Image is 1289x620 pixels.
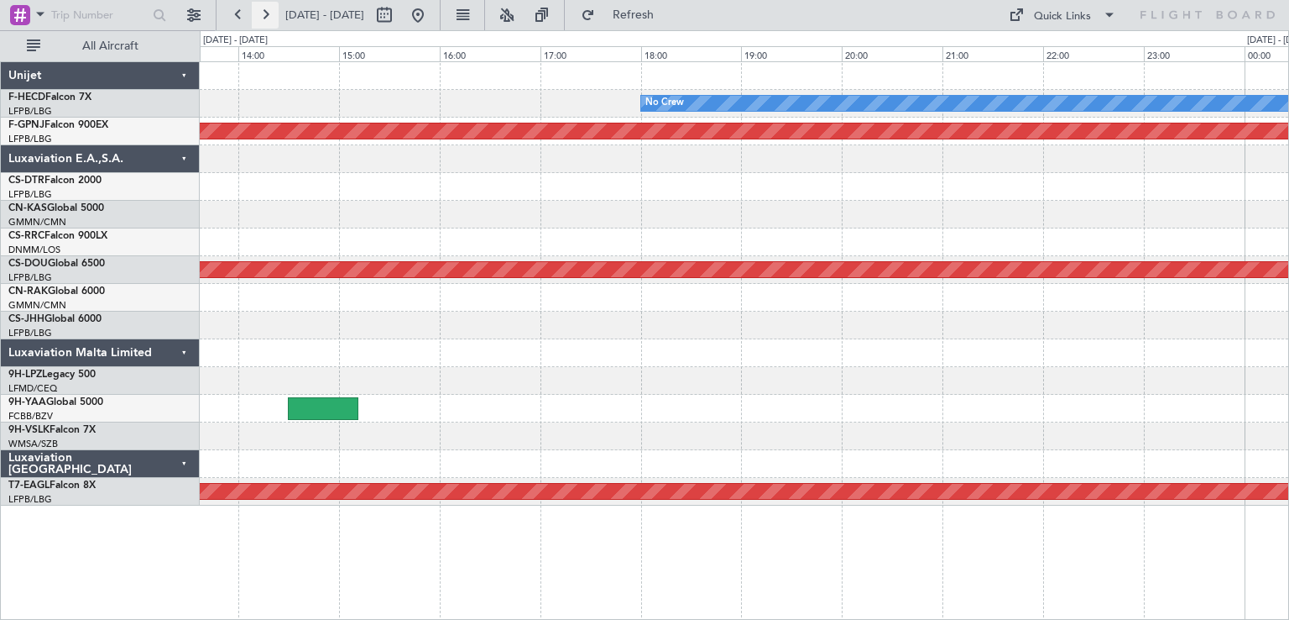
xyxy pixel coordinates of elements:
[540,46,641,61] div: 17:00
[8,216,66,229] a: GMMN/CMN
[8,120,44,130] span: F-GPNJ
[8,92,91,102] a: F-HECDFalcon 7X
[8,286,105,297] a: CN-RAKGlobal 6000
[8,438,58,450] a: WMSA/SZB
[8,92,45,102] span: F-HECD
[8,133,52,145] a: LFPB/LBG
[8,327,52,339] a: LFPB/LBG
[203,34,268,48] div: [DATE] - [DATE]
[8,481,96,491] a: T7-EAGLFalcon 8X
[1144,46,1245,61] div: 23:00
[8,176,44,186] span: CS-DTR
[645,91,684,116] div: No Crew
[8,397,46,407] span: 9H-YAA
[8,203,104,213] a: CN-KASGlobal 5000
[8,382,57,395] a: LFMD/CEQ
[8,188,52,201] a: LFPB/LBG
[8,105,52,118] a: LFPB/LBG
[8,271,52,284] a: LFPB/LBG
[8,244,60,256] a: DNMM/LOS
[573,2,674,29] button: Refresh
[285,8,364,23] span: [DATE] - [DATE]
[942,46,1043,61] div: 21:00
[339,46,440,61] div: 15:00
[641,46,742,61] div: 18:00
[8,493,52,506] a: LFPB/LBG
[44,40,177,52] span: All Aircraft
[8,370,96,380] a: 9H-LPZLegacy 500
[8,425,50,435] span: 9H-VSLK
[842,46,942,61] div: 20:00
[8,410,53,423] a: FCBB/BZV
[8,259,48,269] span: CS-DOU
[8,259,105,269] a: CS-DOUGlobal 6500
[8,176,102,186] a: CS-DTRFalcon 2000
[8,425,96,435] a: 9H-VSLKFalcon 7X
[8,120,108,130] a: F-GPNJFalcon 900EX
[18,33,182,60] button: All Aircraft
[8,314,102,324] a: CS-JHHGlobal 6000
[8,299,66,312] a: GMMN/CMN
[8,286,48,297] span: CN-RAK
[1000,2,1125,29] button: Quick Links
[1043,46,1144,61] div: 22:00
[51,3,148,28] input: Trip Number
[238,46,339,61] div: 14:00
[1034,8,1091,25] div: Quick Links
[8,231,44,241] span: CS-RRC
[598,9,669,21] span: Refresh
[440,46,540,61] div: 16:00
[8,203,47,213] span: CN-KAS
[8,370,42,380] span: 9H-LPZ
[8,314,44,324] span: CS-JHH
[741,46,842,61] div: 19:00
[8,231,107,241] a: CS-RRCFalcon 900LX
[8,397,103,407] a: 9H-YAAGlobal 5000
[8,481,50,491] span: T7-EAGL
